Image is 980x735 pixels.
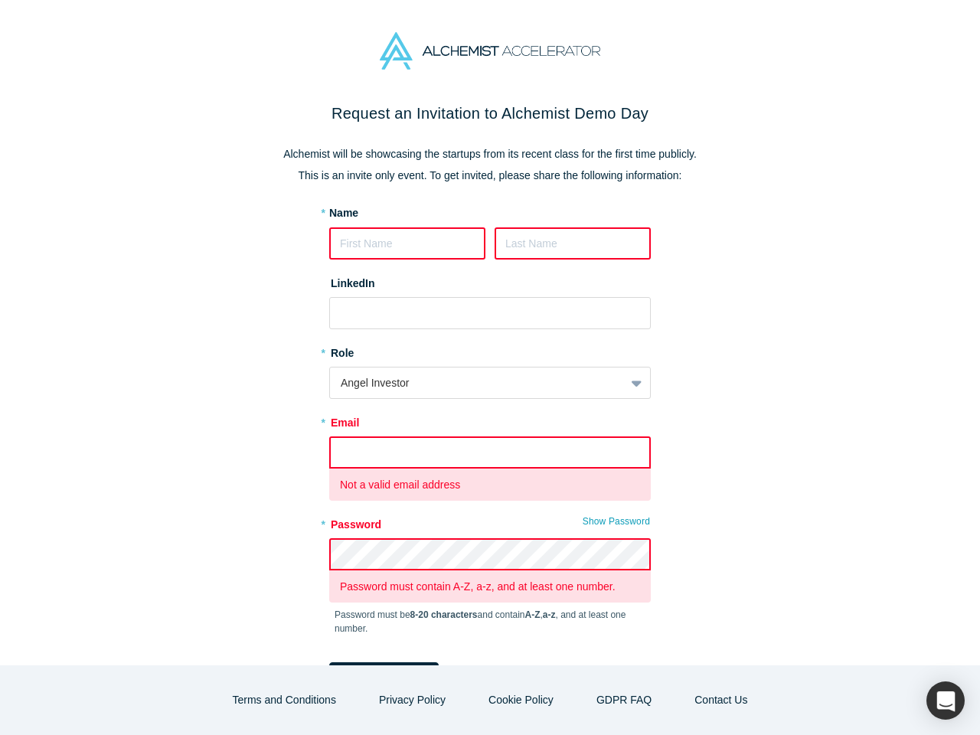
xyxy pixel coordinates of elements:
label: Email [329,410,651,431]
img: Alchemist Accelerator Logo [380,32,600,70]
label: LinkedIn [329,270,375,292]
p: Not a valid email address [340,477,640,493]
strong: A-Z [525,609,541,620]
label: Name [329,205,358,221]
a: GDPR FAQ [580,687,668,714]
button: Terms and Conditions [217,687,352,714]
input: First Name [329,227,485,260]
input: Last Name [495,227,651,260]
label: Password [329,511,651,533]
p: This is an invite only event. To get invited, please share the following information: [168,168,812,184]
label: Role [329,340,651,361]
strong: 8-20 characters [410,609,478,620]
h2: Request an Invitation to Alchemist Demo Day [168,102,812,125]
button: Cookie Policy [472,687,570,714]
button: Contact Us [678,687,763,714]
button: Express Interest [329,662,439,689]
div: Angel Investor [341,375,614,391]
button: Show Password [582,511,651,531]
p: Alchemist will be showcasing the startups from its recent class for the first time publicly. [168,146,812,162]
p: Password must be and contain , , and at least one number. [335,608,645,635]
p: Password must contain A-Z, a-z, and at least one number. [340,579,640,595]
button: Privacy Policy [363,687,462,714]
strong: a-z [543,609,556,620]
